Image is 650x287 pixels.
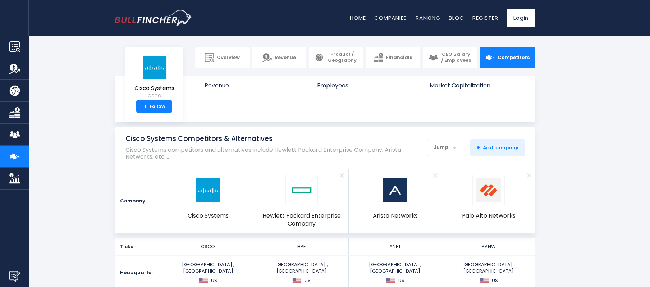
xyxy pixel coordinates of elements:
[429,169,442,182] a: Remove
[115,10,192,26] img: bullfincher logo
[423,47,477,68] a: CEO Salary / Employees
[427,140,463,155] div: Jump
[134,85,174,91] span: Cisco Systems
[416,14,440,22] a: Ranking
[115,169,161,233] div: Company
[472,14,498,22] a: Register
[136,100,172,113] a: +Follow
[257,261,346,284] div: [GEOGRAPHIC_DATA] ,[GEOGRAPHIC_DATA]
[196,178,220,202] img: CSCO logo
[444,243,533,250] div: PANW
[373,212,418,220] span: Arista Networks
[374,14,407,22] a: Companies
[205,82,303,89] span: Revenue
[305,277,311,284] span: US
[351,261,440,284] div: [GEOGRAPHIC_DATA] ,[GEOGRAPHIC_DATA]
[134,93,174,99] small: CSCO
[462,174,516,228] a: PANW logo Palo Alto Networks
[252,47,306,68] a: Revenue
[383,178,407,202] img: ANET logo
[444,261,533,284] div: [GEOGRAPHIC_DATA] ,[GEOGRAPHIC_DATA]
[309,47,363,68] a: Product / Geography
[476,143,480,151] strong: +
[289,178,314,202] img: HPE logo
[257,243,346,250] div: HPE
[197,76,310,101] a: Revenue
[441,51,471,64] span: CEO Salary / Employees
[398,277,404,284] span: US
[470,139,525,156] button: +Add company
[211,277,217,284] span: US
[523,169,535,182] a: Remove
[195,47,250,68] a: Overview
[143,103,147,110] strong: +
[498,55,530,61] span: Competitors
[476,144,518,151] span: Add company
[164,261,252,284] div: [GEOGRAPHIC_DATA] ,[GEOGRAPHIC_DATA]
[386,55,412,61] span: Financials
[257,212,346,228] span: Hewlett Packard Enterprise Company
[336,169,348,182] a: Remove
[507,9,535,27] a: Login
[351,243,440,250] div: ANET
[366,47,420,68] a: Financials
[327,51,357,64] span: Product / Geography
[449,14,464,22] a: Blog
[275,55,296,61] span: Revenue
[217,55,240,61] span: Overview
[115,238,161,255] div: Ticker
[317,82,415,89] span: Employees
[188,174,229,228] a: CSCO logo Cisco Systems
[350,14,366,22] a: Home
[188,212,229,220] span: Cisco Systems
[310,76,422,101] a: Employees
[492,277,498,284] span: US
[462,212,516,220] span: Palo Alto Networks
[125,146,414,160] p: Cisco Systems competitors and alternatives include Hewlett Packard Enterprise Company, Arista Net...
[480,47,535,68] a: Competitors
[164,243,252,250] div: CSCO
[125,135,414,143] h1: Cisco Systems Competitors & Alternatives
[422,76,535,101] a: Market Capitalization
[430,82,527,89] span: Market Capitalization
[373,174,418,228] a: ANET logo Arista Networks
[115,10,192,26] a: Go to homepage
[134,55,175,100] a: Cisco Systems CSCO
[257,174,346,228] a: HPE logo Hewlett Packard Enterprise Company
[476,178,501,202] img: PANW logo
